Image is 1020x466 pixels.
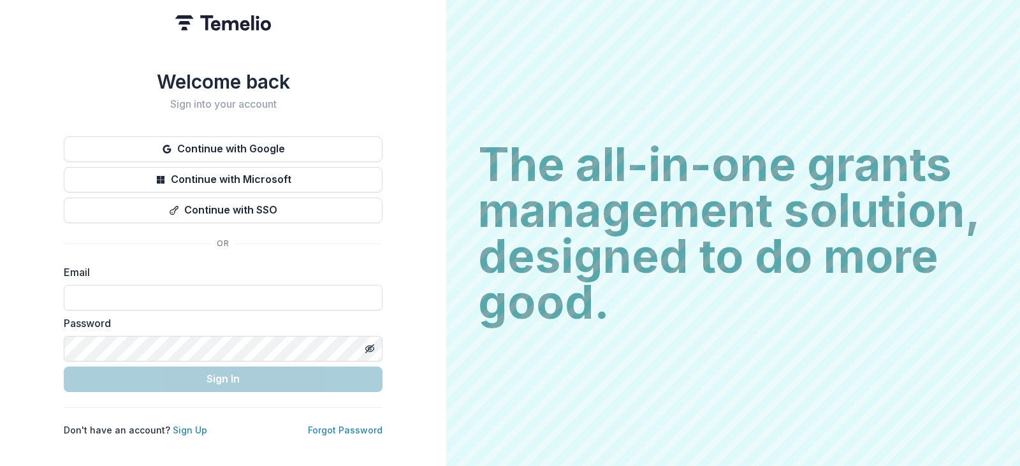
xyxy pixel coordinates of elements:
[360,339,380,359] button: Toggle password visibility
[64,167,382,193] button: Continue with Microsoft
[175,15,271,31] img: Temelio
[64,316,375,331] label: Password
[64,198,382,223] button: Continue with SSO
[64,98,382,110] h2: Sign into your account
[308,425,382,435] a: Forgot Password
[64,70,382,93] h1: Welcome back
[64,265,375,280] label: Email
[64,423,207,437] p: Don't have an account?
[64,136,382,162] button: Continue with Google
[64,367,382,392] button: Sign In
[173,425,207,435] a: Sign Up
